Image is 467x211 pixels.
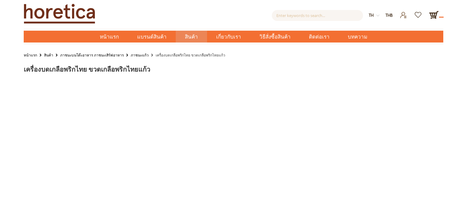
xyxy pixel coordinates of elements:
a: เกี่ยวกับเรา [207,31,250,43]
a: สินค้า [44,52,53,58]
a: หน้าแรก [24,52,37,58]
img: dropdown-icon.svg [376,14,379,17]
strong: เครื่องบดเกลือพริกไทย ขวดเกลือพริกไทยแก้ว [156,53,225,57]
span: หน้าแรก [100,33,119,41]
span: ติดต่อเรา [309,31,330,43]
a: แบรนด์สินค้า [128,31,176,43]
span: วิธีสั่งซื้อสินค้า [259,31,291,43]
span: เกี่ยวกับเรา [216,31,241,43]
a: เข้าสู่ระบบ [396,10,411,15]
span: th [369,12,374,18]
span: สินค้า [185,31,198,43]
img: Horetica.com [24,4,95,24]
a: หน้าแรก [91,31,128,43]
a: ภาชนะแก้ว [131,52,149,58]
span: บทความ [348,31,367,43]
a: ติดต่อเรา [300,31,339,43]
a: สินค้า [176,31,207,43]
span: THB [386,12,393,18]
a: ภาชนะบนโต๊ะอาหาร ภาชนะเสิร์ฟอาหาร [60,52,124,58]
a: รายการโปรด [411,10,426,15]
a: บทความ [339,31,376,43]
span: เครื่องบดเกลือพริกไทย ขวดเกลือพริกไทยแก้ว [24,64,150,74]
span: แบรนด์สินค้า [137,31,167,43]
a: วิธีสั่งซื้อสินค้า [250,31,300,43]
